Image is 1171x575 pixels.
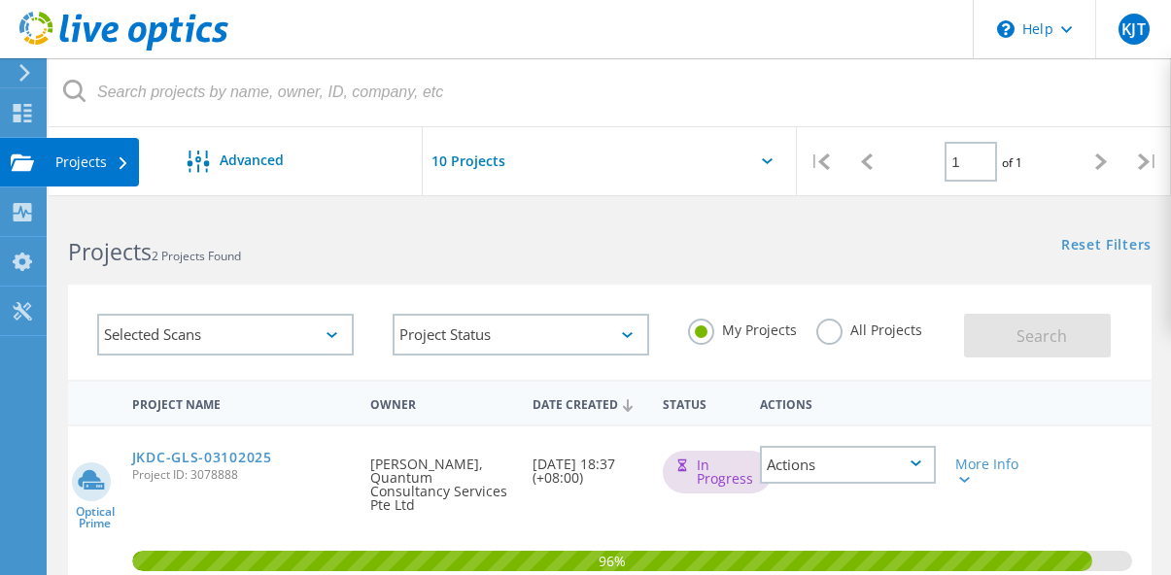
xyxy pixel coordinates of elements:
[132,451,272,464] a: JKDC-GLS-03102025
[997,20,1015,38] svg: \n
[393,314,649,355] div: Project Status
[132,551,1092,568] span: 96%
[797,127,844,196] div: |
[760,446,936,484] div: Actions
[750,385,946,421] div: Actions
[663,451,773,493] div: In Progress
[132,469,351,481] span: Project ID: 3078888
[68,506,122,529] span: Optical Prime
[1016,325,1067,347] span: Search
[19,41,228,54] a: Live Optics Dashboard
[1121,21,1145,37] span: KJT
[816,319,922,337] label: All Projects
[1061,238,1152,254] a: Reset Filters
[361,385,523,421] div: Owner
[220,153,284,167] span: Advanced
[964,314,1111,357] button: Search
[68,236,152,267] b: Projects
[122,385,361,421] div: Project Name
[523,385,653,422] div: Date Created
[152,248,241,264] span: 2 Projects Found
[955,457,1022,485] div: More Info
[361,426,523,531] div: [PERSON_NAME], Quantum Consultancy Services Pte Ltd
[1124,127,1171,196] div: |
[523,426,653,504] div: [DATE] 18:37 (+08:00)
[1002,154,1022,171] span: of 1
[55,155,129,169] div: Projects
[97,314,354,355] div: Selected Scans
[653,385,750,421] div: Status
[688,319,797,337] label: My Projects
